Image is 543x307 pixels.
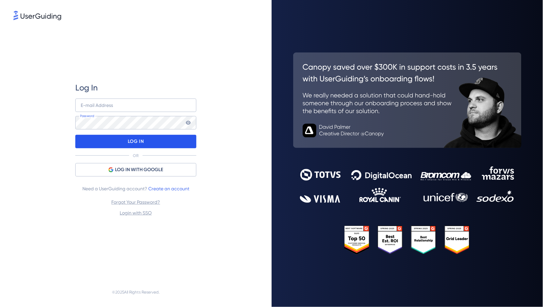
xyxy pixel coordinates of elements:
a: Create an account [148,186,189,191]
span: LOG IN WITH GOOGLE [115,166,163,174]
a: Login with SSO [120,210,152,216]
a: Forgot Your Password? [111,199,160,205]
span: Need a UserGuiding account? [82,185,189,193]
img: 8faab4ba6bc7696a72372aa768b0286c.svg [13,11,61,20]
span: Log In [75,82,98,93]
p: LOG IN [128,136,144,147]
img: 9302ce2ac39453076f5bc0f2f2ca889b.svg [300,166,515,203]
img: 25303e33045975176eb484905ab012ff.svg [344,226,470,254]
input: example@company.com [75,99,196,112]
p: OR [133,153,139,158]
span: © 2025 All Rights Reserved. [112,288,160,296]
img: 26c0aa7c25a843aed4baddd2b5e0fa68.svg [293,52,522,148]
